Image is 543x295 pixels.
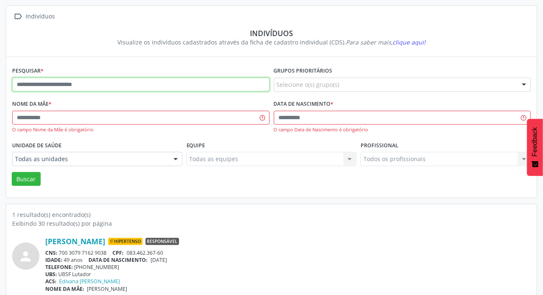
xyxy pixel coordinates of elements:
[18,249,34,264] i: person
[45,237,105,246] a: [PERSON_NAME]
[346,38,426,46] i: Para saber mais,
[108,238,143,245] span: Hipertenso
[12,219,531,228] div: Exibindo 30 resultado(s) por página
[274,65,333,78] label: Grupos prioritários
[60,278,120,285] a: Edivana [PERSON_NAME]
[12,10,24,23] i: 
[187,139,205,152] label: Equipe
[45,271,531,278] div: UBSF Lutador
[274,98,334,111] label: Data de nascimento
[45,271,57,278] span: UBS:
[361,139,398,152] label: Profissional
[12,210,531,219] div: 1 resultado(s) encontrado(s)
[45,249,57,256] span: CNS:
[12,10,57,23] a:  Indivíduos
[45,256,62,264] span: IDADE:
[15,155,165,163] span: Todas as unidades
[45,285,84,292] span: NOME DA MÃE:
[12,98,52,111] label: Nome da mãe
[277,80,340,89] span: Selecione o(s) grupo(s)
[127,249,163,256] span: 083.462.367-60
[45,264,73,271] span: TELEFONE:
[12,126,270,133] div: O campo Nome da Mãe é obrigatório
[531,127,539,157] span: Feedback
[145,238,179,245] span: Responsável
[18,29,525,38] div: Indivíduos
[24,10,57,23] div: Indivíduos
[151,256,167,264] span: [DATE]
[87,285,127,292] span: [PERSON_NAME]
[12,172,41,186] button: Buscar
[45,249,531,256] div: 700 3079 7162 9038
[274,126,531,133] div: O campo Data de Nascimento é obrigatório
[12,65,44,78] label: Pesquisar
[527,119,543,176] button: Feedback - Mostrar pesquisa
[45,256,531,264] div: 49 anos
[392,38,426,46] span: clique aqui!
[89,256,148,264] span: DATA DE NASCIMENTO:
[45,278,57,285] span: ACS:
[45,264,531,271] div: [PHONE_NUMBER]
[18,38,525,47] div: Visualize os indivíduos cadastrados através da ficha de cadastro individual (CDS).
[113,249,124,256] span: CPF:
[12,139,62,152] label: Unidade de saúde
